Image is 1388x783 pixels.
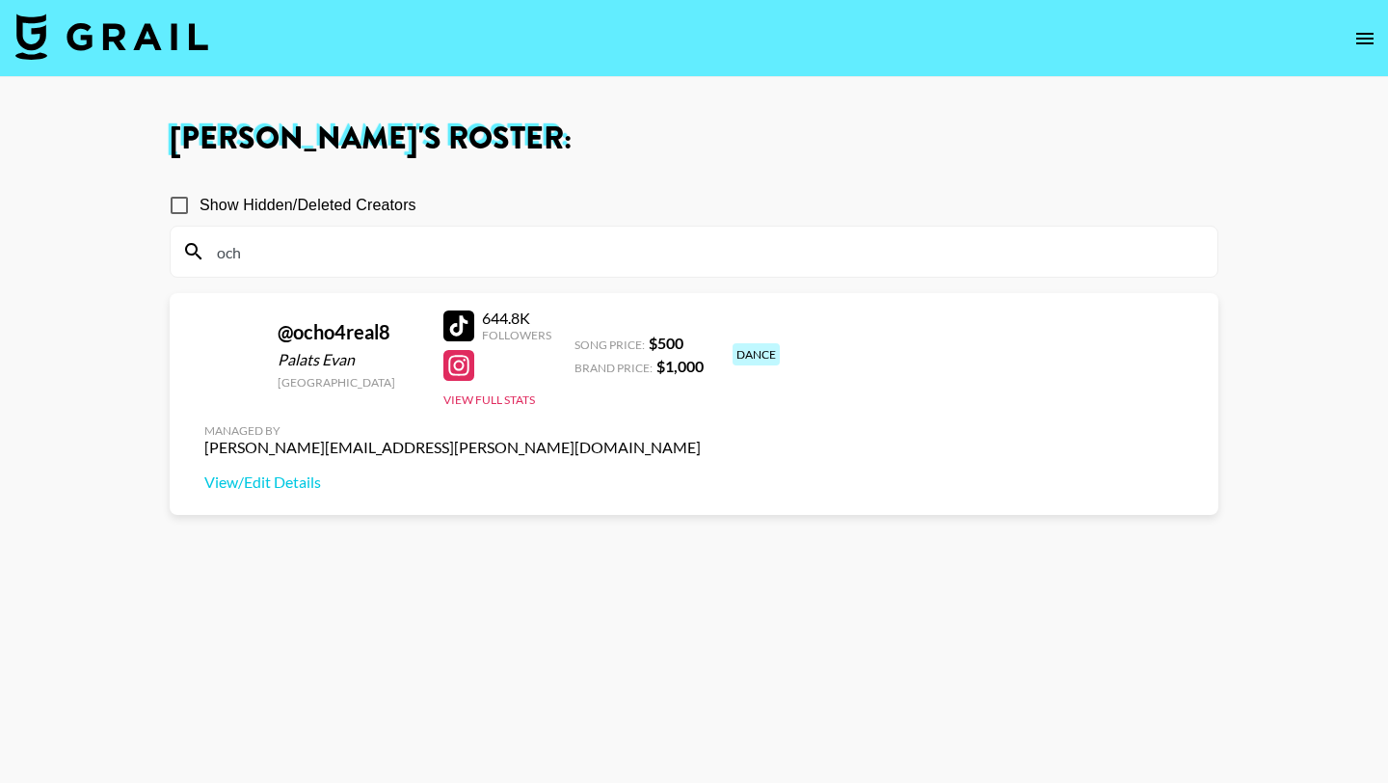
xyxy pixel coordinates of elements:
[15,13,208,60] img: Grail Talent
[733,343,780,365] div: dance
[656,357,704,375] strong: $ 1,000
[204,472,701,492] a: View/Edit Details
[649,334,683,352] strong: $ 500
[278,350,420,369] div: Palats Evan
[574,361,653,375] span: Brand Price:
[200,194,416,217] span: Show Hidden/Deleted Creators
[482,328,551,342] div: Followers
[204,438,701,457] div: [PERSON_NAME][EMAIL_ADDRESS][PERSON_NAME][DOMAIN_NAME]
[443,392,535,407] button: View Full Stats
[1346,19,1384,58] button: open drawer
[204,423,701,438] div: Managed By
[574,337,645,352] span: Song Price:
[482,309,551,328] div: 644.8K
[278,320,420,344] div: @ ocho4real8
[278,375,420,390] div: [GEOGRAPHIC_DATA]
[170,123,1218,154] h1: [PERSON_NAME] 's Roster:
[205,236,1206,267] input: Search by User Name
